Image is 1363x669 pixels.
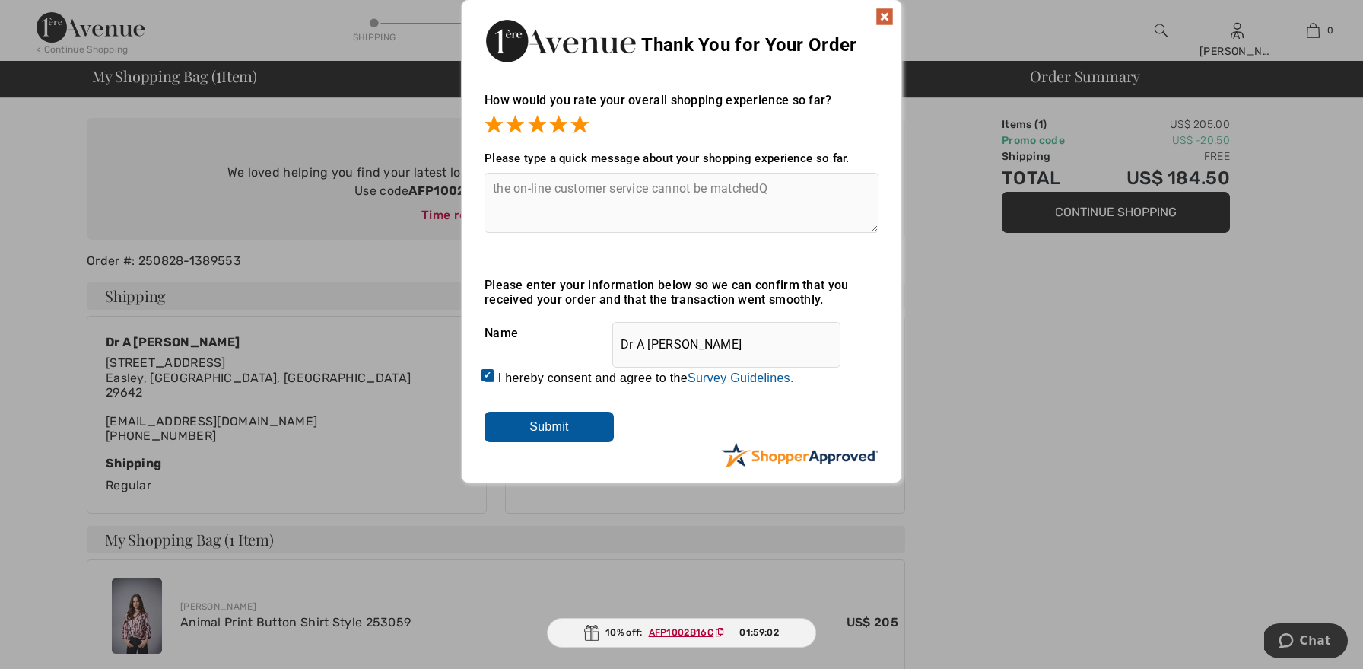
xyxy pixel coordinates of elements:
[485,278,878,307] div: Please enter your information below so we can confirm that you received your order and that the t...
[688,371,794,384] a: Survey Guidelines.
[485,15,637,66] img: Thank You for Your Order
[485,412,614,442] input: Submit
[498,371,794,385] label: I hereby consent and agree to the
[875,8,894,26] img: x
[584,625,599,641] img: Gift.svg
[485,314,878,352] div: Name
[485,78,878,136] div: How would you rate your overall shopping experience so far?
[547,618,816,648] div: 10% off:
[36,11,67,24] span: Chat
[739,626,778,639] span: 01:59:02
[649,627,713,638] ins: AFP1002B16C
[641,34,856,56] span: Thank You for Your Order
[485,151,878,165] div: Please type a quick message about your shopping experience so far.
